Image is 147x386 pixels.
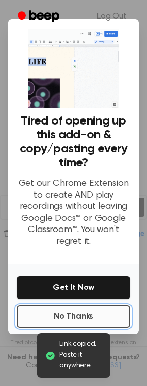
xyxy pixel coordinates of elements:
p: Get our Chrome Extension to create AND play recordings without leaving Google Docs™ or Google Cla... [17,178,130,248]
img: Beep extension in action [28,29,119,109]
h3: Tired of opening up this add-on & copy/pasting every time? [17,114,130,170]
button: No Thanks [17,305,130,328]
button: Get It Now [17,276,130,299]
a: Beep [10,7,69,27]
span: Link copied. Paste it anywhere. [59,339,102,372]
a: Log Out [87,4,137,29]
